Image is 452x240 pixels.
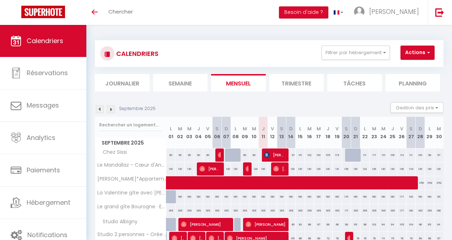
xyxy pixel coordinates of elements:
div: 99 [342,218,351,231]
div: 120 [434,162,443,176]
span: [PERSON_NAME] [246,162,249,176]
div: 120 [416,162,425,176]
div: 120 [286,162,296,176]
li: Mensuel [211,74,266,92]
div: 165 [212,204,222,217]
div: 89 [323,218,333,231]
div: 101 [296,148,305,162]
div: 95 [425,218,434,231]
div: 111 [407,148,416,162]
div: 160 [194,190,203,203]
div: 160 [305,190,314,203]
div: 110 [379,148,388,162]
div: 120 [176,162,185,176]
abbr: V [335,125,339,132]
abbr: M [372,125,376,132]
div: 160 [176,190,185,203]
div: 165 [379,204,388,217]
div: 160 [370,190,379,203]
th: 15 [296,117,305,148]
div: 160 [268,190,277,203]
h3: CALENDRIERS [114,46,158,62]
div: 120 [185,162,194,176]
div: 166 [434,204,443,217]
span: Messages [27,101,59,110]
div: 98 [360,218,370,231]
th: 18 [323,117,333,148]
div: 139 [397,162,407,176]
abbr: S [215,125,219,132]
th: 14 [286,117,296,148]
div: 160 [333,190,342,203]
th: 26 [397,117,407,148]
div: 96 [333,218,342,231]
abbr: S [345,125,348,132]
div: 120 [231,162,240,176]
img: Super Booking [21,6,65,18]
div: 96 [416,218,425,231]
div: 165 [203,204,212,217]
th: 30 [434,117,443,148]
span: Studio 2 personnes - Orée du Château [96,232,167,237]
div: 100 [416,148,425,162]
div: 120 [388,162,397,176]
div: 102 [370,218,379,231]
abbr: M [437,125,441,132]
div: 94 [379,218,388,231]
abbr: M [243,125,247,132]
div: 165 [249,204,259,217]
div: 165 [333,204,342,217]
p: Septembre 2025 [119,105,156,112]
div: 117 [370,148,379,162]
div: 160 [240,190,249,203]
abbr: M [381,125,386,132]
div: 165 [425,204,434,217]
div: 190 [407,204,416,217]
span: Réservations [27,68,68,77]
div: 120 [379,162,388,176]
img: logout [435,8,444,17]
th: 10 [249,117,259,148]
div: 160 [203,190,212,203]
div: 97 [286,148,296,162]
abbr: M [317,125,321,132]
th: 22 [360,117,370,148]
div: 160 [286,190,296,203]
abbr: J [327,125,329,132]
abbr: M [252,125,256,132]
div: 80 [286,218,296,231]
div: 165 [231,204,240,217]
div: 112 [397,148,407,162]
div: 80 [176,148,185,162]
div: 99 [425,148,434,162]
div: 177 [397,204,407,217]
abbr: J [391,125,394,132]
div: 165 [259,204,268,217]
button: Actions [400,46,435,60]
div: 95 [351,218,360,231]
span: Chercher [108,8,133,15]
div: 80 [203,148,212,162]
span: Le grand gîte Bourogne · Evasion en Gîte Familial, [PERSON_NAME] et Terrasse [96,204,167,209]
div: 129 [342,162,351,176]
div: 165 [388,204,397,217]
div: 80 [194,148,203,162]
span: Chez Sissi [96,148,129,156]
div: 120 [323,162,333,176]
th: 20 [342,117,351,148]
div: 120 [351,162,360,176]
div: 165 [166,204,176,217]
div: 94 [434,218,443,231]
div: 160 [379,190,388,203]
abbr: J [197,125,200,132]
div: 171 [342,204,351,217]
span: Le Mandallaz - Cœur d'Annecy [96,162,167,168]
span: [PERSON_NAME] [246,218,286,231]
abbr: L [170,125,172,132]
abbr: M [187,125,192,132]
div: 111 [360,148,370,162]
div: 160 [425,190,434,203]
div: 80 [166,148,176,162]
abbr: L [235,125,237,132]
span: Studio Albigny [96,218,139,226]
